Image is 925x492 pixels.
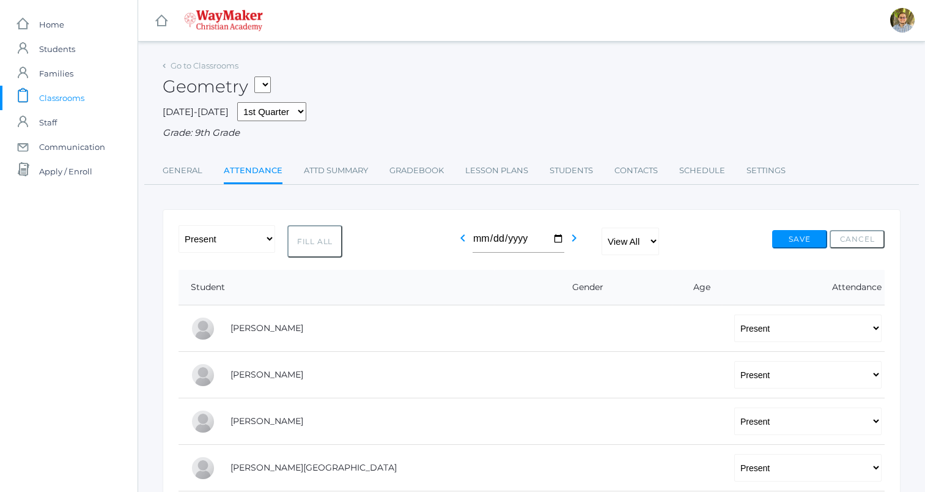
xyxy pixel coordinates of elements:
[191,316,215,341] div: Reese Carr
[287,225,342,258] button: Fill All
[191,456,215,480] div: Austin Hill
[890,8,915,32] div: Kylen Braileanu
[224,158,282,185] a: Attendance
[465,158,528,183] a: Lesson Plans
[163,126,901,140] div: Grade: 9th Grade
[171,61,238,70] a: Go to Classrooms
[304,158,368,183] a: Attd Summary
[614,158,658,183] a: Contacts
[191,363,215,387] div: LaRae Erner
[550,158,593,183] a: Students
[39,110,57,135] span: Staff
[567,231,581,245] i: chevron_right
[567,236,581,248] a: chevron_right
[230,369,303,380] a: [PERSON_NAME]
[455,236,470,248] a: chevron_left
[39,135,105,159] span: Communication
[184,10,263,31] img: 4_waymaker-logo-stack-white.png
[39,61,73,86] span: Families
[455,231,470,245] i: chevron_left
[39,37,75,61] span: Students
[722,270,885,305] th: Attendance
[39,86,84,110] span: Classrooms
[230,322,303,334] a: [PERSON_NAME]
[746,158,786,183] a: Settings
[39,12,64,37] span: Home
[673,270,722,305] th: Age
[179,270,495,305] th: Student
[772,230,827,248] button: Save
[389,158,444,183] a: Gradebook
[230,462,397,473] a: [PERSON_NAME][GEOGRAPHIC_DATA]
[495,270,673,305] th: Gender
[830,230,885,248] button: Cancel
[163,77,271,96] h2: Geometry
[39,159,92,184] span: Apply / Enroll
[230,416,303,427] a: [PERSON_NAME]
[163,158,202,183] a: General
[163,106,229,117] span: [DATE]-[DATE]
[679,158,725,183] a: Schedule
[191,409,215,434] div: Wyatt Hill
